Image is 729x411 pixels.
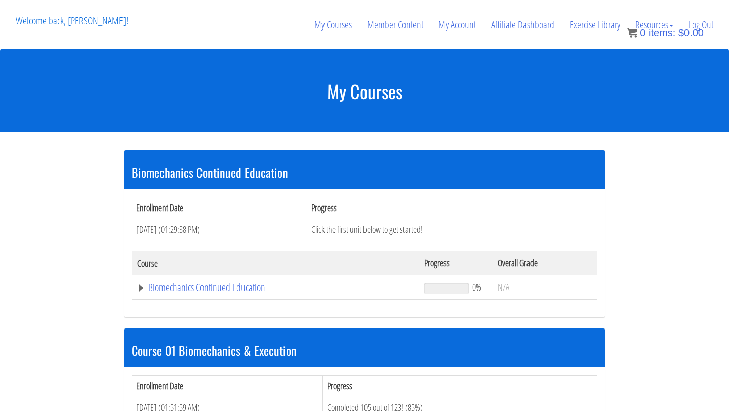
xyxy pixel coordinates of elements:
[628,1,681,49] a: Resources
[132,166,597,179] h3: Biomechanics Continued Education
[678,27,704,38] bdi: 0.00
[137,282,414,293] a: Biomechanics Continued Education
[307,219,597,240] td: Click the first unit below to get started!
[132,197,307,219] th: Enrollment Date
[627,28,637,38] img: icon11.png
[681,1,721,49] a: Log Out
[322,376,597,397] th: Progress
[483,1,562,49] a: Affiliate Dashboard
[359,1,431,49] a: Member Content
[649,27,675,38] span: items:
[493,275,597,300] td: N/A
[8,1,136,41] p: Welcome back, [PERSON_NAME]!
[132,251,419,275] th: Course
[640,27,645,38] span: 0
[678,27,684,38] span: $
[493,251,597,275] th: Overall Grade
[472,281,481,293] span: 0%
[419,251,493,275] th: Progress
[627,27,704,38] a: 0 items: $0.00
[307,197,597,219] th: Progress
[562,1,628,49] a: Exercise Library
[132,376,323,397] th: Enrollment Date
[307,1,359,49] a: My Courses
[132,219,307,240] td: [DATE] (01:29:38 PM)
[132,344,597,357] h3: Course 01 Biomechanics & Execution
[431,1,483,49] a: My Account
